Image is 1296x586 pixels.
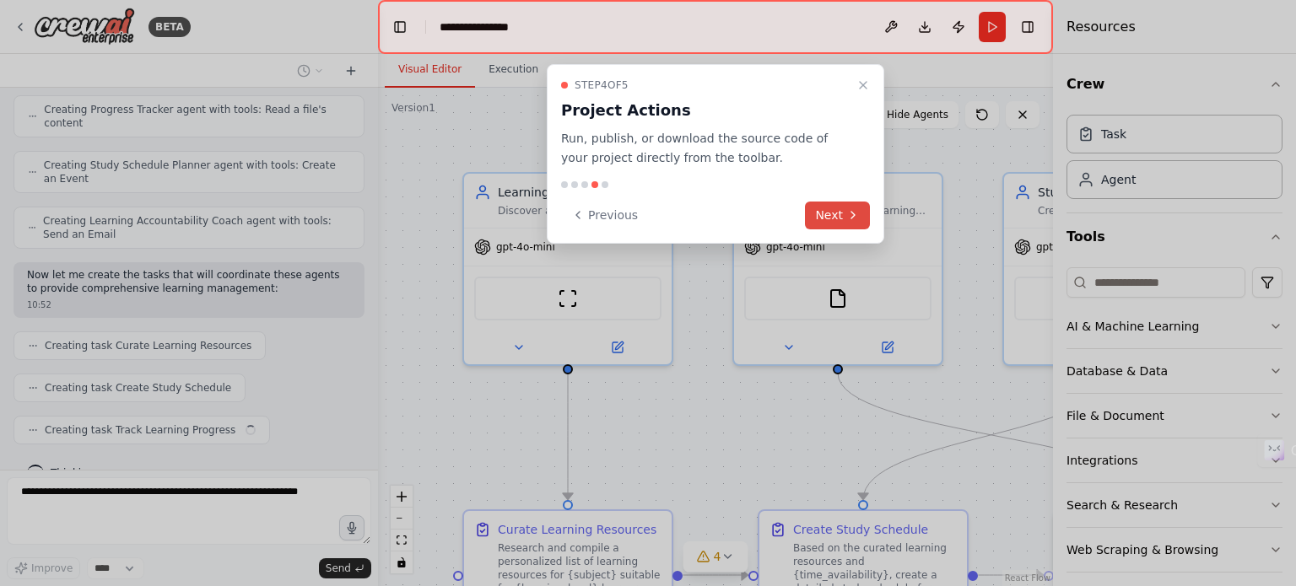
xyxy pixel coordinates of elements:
button: Previous [561,202,648,229]
button: Close walkthrough [853,75,873,95]
span: Step 4 of 5 [575,78,629,92]
button: Next [805,202,870,229]
button: Hide left sidebar [388,15,412,39]
h3: Project Actions [561,99,850,122]
p: Run, publish, or download the source code of your project directly from the toolbar. [561,129,850,168]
